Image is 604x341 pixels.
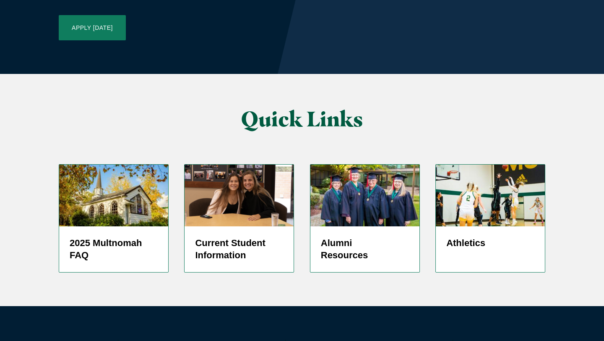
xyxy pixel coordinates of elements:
img: Prayer Chapel in Fall [59,165,168,226]
img: screenshot-2024-05-27-at-1.37.12-pm [185,165,294,226]
a: Prayer Chapel in Fall 2025 Multnomah FAQ [59,164,169,273]
img: 50 Year Alumni 2019 [310,165,419,226]
h2: Quick Links [143,108,462,131]
a: Apply [DATE] [59,15,126,40]
h5: 2025 Multnomah FAQ [70,237,158,262]
h5: Athletics [446,237,534,249]
img: WBBALL_WEB [436,165,545,226]
a: 50 Year Alumni 2019 Alumni Resources [310,164,420,273]
h5: Alumni Resources [321,237,409,262]
a: screenshot-2024-05-27-at-1.37.12-pm Current Student Information [184,164,294,273]
h5: Current Student Information [195,237,283,262]
a: Women's Basketball player shooting jump shot Athletics [435,164,545,273]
